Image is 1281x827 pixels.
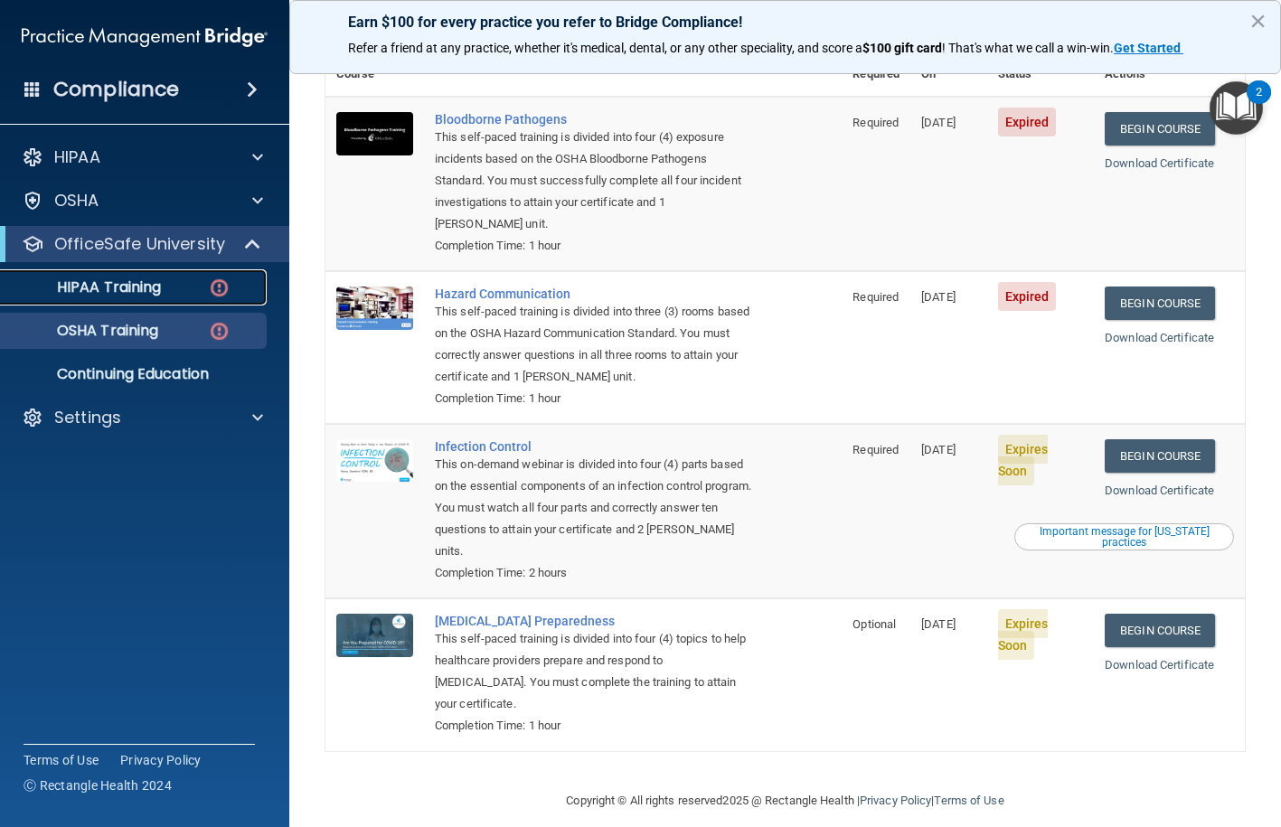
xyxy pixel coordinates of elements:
span: [DATE] [921,290,956,304]
a: Terms of Use [24,751,99,769]
span: Refer a friend at any practice, whether it's medical, dental, or any other speciality, and score a [348,41,862,55]
div: Completion Time: 1 hour [435,715,751,737]
a: Begin Course [1105,614,1215,647]
button: Open Resource Center, 2 new notifications [1210,81,1263,135]
a: OfficeSafe University [22,233,262,255]
a: Privacy Policy [120,751,202,769]
div: This self-paced training is divided into four (4) topics to help healthcare providers prepare and... [435,628,751,715]
a: Privacy Policy [860,794,931,807]
a: Download Certificate [1105,658,1214,672]
p: Settings [54,407,121,428]
p: Earn $100 for every practice you refer to Bridge Compliance! [348,14,1222,31]
a: Terms of Use [934,794,1003,807]
span: Ⓒ Rectangle Health 2024 [24,776,172,794]
a: OSHA [22,190,263,211]
a: Download Certificate [1105,484,1214,497]
p: OSHA [54,190,99,211]
div: Completion Time: 1 hour [435,235,751,257]
strong: $100 gift card [862,41,942,55]
img: danger-circle.6113f641.png [208,277,231,299]
a: Begin Course [1105,287,1215,320]
span: ! That's what we call a win-win. [942,41,1114,55]
p: OSHA Training [12,322,158,340]
a: [MEDICAL_DATA] Preparedness [435,614,751,628]
div: This self-paced training is divided into four (4) exposure incidents based on the OSHA Bloodborne... [435,127,751,235]
img: PMB logo [22,19,268,55]
a: Bloodborne Pathogens [435,112,751,127]
div: This self-paced training is divided into three (3) rooms based on the OSHA Hazard Communication S... [435,301,751,388]
a: Begin Course [1105,112,1215,146]
span: Required [852,116,899,129]
a: Infection Control [435,439,751,454]
span: [DATE] [921,443,956,456]
div: This on-demand webinar is divided into four (4) parts based on the essential components of an inf... [435,454,751,562]
a: Begin Course [1105,439,1215,473]
span: Expires Soon [998,435,1049,485]
iframe: Drift Widget Chat Controller [968,699,1259,771]
span: [DATE] [921,617,956,631]
div: Important message for [US_STATE] practices [1017,526,1231,548]
strong: Get Started [1114,41,1181,55]
span: Expires Soon [998,609,1049,660]
p: OfficeSafe University [54,233,225,255]
a: Download Certificate [1105,156,1214,170]
a: Download Certificate [1105,331,1214,344]
a: Get Started [1114,41,1183,55]
span: [DATE] [921,116,956,129]
span: Expired [998,282,1057,311]
p: HIPAA [54,146,100,168]
span: Required [852,290,899,304]
div: 2 [1256,92,1262,116]
div: Completion Time: 2 hours [435,562,751,584]
button: Close [1249,6,1267,35]
button: Read this if you are a dental practitioner in the state of CA [1014,523,1234,550]
a: HIPAA [22,146,263,168]
h4: Compliance [53,77,179,102]
a: Hazard Communication [435,287,751,301]
span: Required [852,443,899,456]
span: Expired [998,108,1057,136]
a: Settings [22,407,263,428]
div: Completion Time: 1 hour [435,388,751,409]
p: HIPAA Training [12,278,161,296]
span: Optional [852,617,896,631]
p: Continuing Education [12,365,259,383]
img: danger-circle.6113f641.png [208,320,231,343]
